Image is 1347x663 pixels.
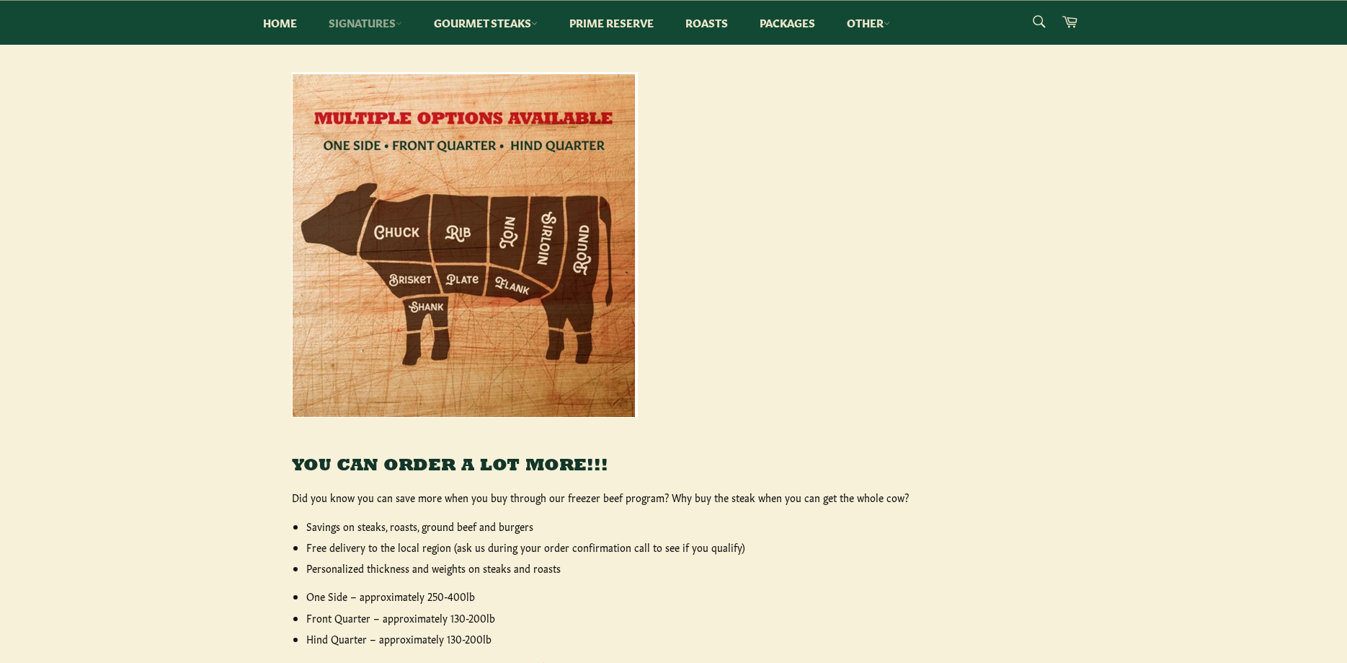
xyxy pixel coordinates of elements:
[555,1,668,45] a: Prime Reserve
[306,632,1056,646] li: Hind Quarter – approximately 130-200lb
[832,1,904,45] a: Other
[306,519,1056,533] li: Savings on steaks, roasts, ground beef and burgers
[306,611,1056,625] li: Front Quarter – approximately 130-200lb
[745,1,830,45] a: Packages
[671,1,742,45] a: Roasts
[292,491,1056,504] p: Did you know you can save more when you buy through our freezer beef program? Why buy the steak w...
[314,1,417,45] a: Signatures
[249,1,311,45] a: Home
[306,561,1056,575] li: Personalized thickness and weights on steaks and roasts
[419,1,552,45] a: Gourmet Steaks
[306,589,1056,603] li: One Side – approximately 250-400lb
[292,455,1056,478] h3: YOU CAN ORDER A LOT MORE!!!
[306,540,1056,554] li: Free delivery to the local region (ask us during your order confirmation call to see if you qualify)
